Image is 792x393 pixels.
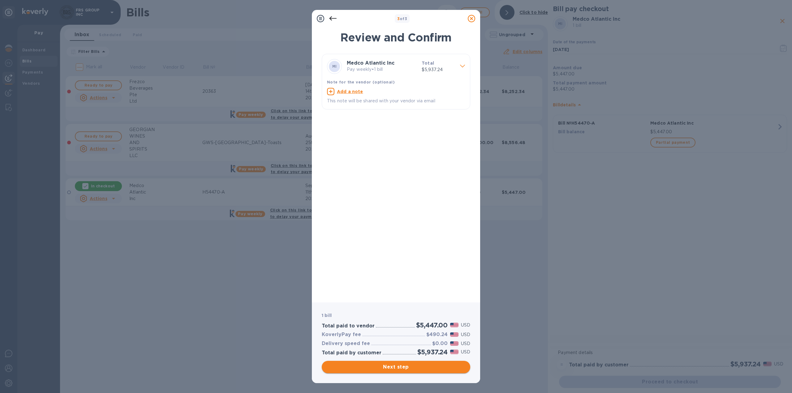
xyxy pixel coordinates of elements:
[332,64,337,69] b: MI
[461,331,470,338] p: USD
[327,80,395,84] b: Note for the vendor (optional)
[322,350,381,356] h3: Total paid by customer
[461,322,470,328] p: USD
[322,313,332,318] b: 1 bill
[322,361,470,373] button: Next step
[322,323,375,329] h3: Total paid to vendor
[322,341,370,347] h3: Delivery speed fee
[327,98,465,104] p: This note will be shared with your vendor via email
[450,350,458,354] img: USD
[337,89,363,94] u: Add a note
[422,61,434,66] b: Total
[397,16,407,21] b: of 3
[327,363,465,371] span: Next step
[426,332,448,338] h3: $490.24
[322,332,361,338] h3: KoverlyPay fee
[417,348,448,356] h2: $5,937.24
[461,349,470,355] p: USD
[347,60,394,66] b: Medco Atlantic Inc
[422,66,455,73] p: $5,937.24
[461,340,470,347] p: USD
[347,66,417,73] p: Pay weekly • 1 bill
[432,341,448,347] h3: $0.00
[416,321,448,329] h2: $5,447.00
[327,59,465,104] div: MIMedco Atlantic IncPay weekly•1 billTotal$5,937.24Note for the vendor (optional)Add a noteThis n...
[450,341,458,346] img: USD
[450,323,458,327] img: USD
[322,31,470,44] h1: Review and Confirm
[450,332,458,337] img: USD
[397,16,400,21] span: 3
